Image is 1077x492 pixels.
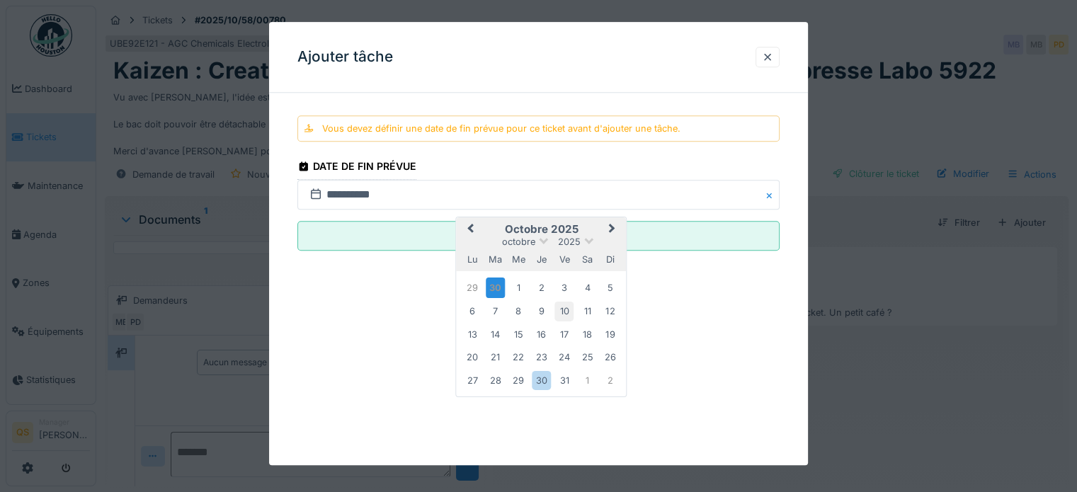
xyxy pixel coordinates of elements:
div: Choose samedi 18 octobre 2025 [578,325,597,344]
div: Choose dimanche 12 octobre 2025 [600,302,620,321]
button: Next Month [603,219,625,241]
div: Choose mardi 7 octobre 2025 [486,302,505,321]
button: Close [764,181,780,210]
span: octobre [502,236,535,247]
div: mardi [486,250,505,269]
div: Choose samedi 11 octobre 2025 [578,302,597,321]
div: Date de fin prévue [297,156,416,180]
div: Choose jeudi 9 octobre 2025 [532,302,551,321]
div: Month octobre, 2025 [461,275,622,391]
h2: octobre 2025 [456,223,626,236]
span: 2025 [558,236,581,247]
div: Choose lundi 27 octobre 2025 [462,371,481,390]
div: Choose lundi 13 octobre 2025 [462,325,481,344]
div: lundi [462,250,481,269]
div: Choose mardi 30 septembre 2025 [486,278,505,298]
div: Choose vendredi 24 octobre 2025 [554,348,574,367]
div: jeudi [532,250,551,269]
div: vendredi [554,250,574,269]
div: Choose jeudi 2 octobre 2025 [532,278,551,297]
div: mercredi [508,250,528,269]
div: Choose dimanche 19 octobre 2025 [600,325,620,344]
div: Choose jeudi 16 octobre 2025 [532,325,551,344]
div: Choose samedi 4 octobre 2025 [578,278,597,297]
div: Choose jeudi 30 octobre 2025 [532,371,551,390]
div: Choose vendredi 3 octobre 2025 [554,278,574,297]
div: Choose dimanche 26 octobre 2025 [600,348,620,367]
div: Choose mercredi 8 octobre 2025 [508,302,528,321]
div: Choose mercredi 15 octobre 2025 [508,325,528,344]
div: samedi [578,250,597,269]
div: Choose jeudi 23 octobre 2025 [532,348,551,367]
div: dimanche [600,250,620,269]
div: Choose vendredi 17 octobre 2025 [554,325,574,344]
div: Choose mercredi 22 octobre 2025 [508,348,528,367]
h3: Ajouter tâche [297,48,393,66]
div: Choose mardi 28 octobre 2025 [486,371,505,390]
div: Choose mercredi 1 octobre 2025 [508,278,528,297]
div: Choose samedi 25 octobre 2025 [578,348,597,367]
div: Choose vendredi 10 octobre 2025 [554,302,574,321]
div: Choose mercredi 29 octobre 2025 [508,371,528,390]
div: Choose lundi 6 octobre 2025 [462,302,481,321]
div: Choose lundi 20 octobre 2025 [462,348,481,367]
button: Previous Month [457,219,480,241]
div: Choose mardi 21 octobre 2025 [486,348,505,367]
div: Choose dimanche 2 novembre 2025 [600,371,620,390]
div: Choose vendredi 31 octobre 2025 [554,371,574,390]
div: Choose samedi 1 novembre 2025 [578,371,597,390]
div: Vous devez définir une date de fin prévue pour ce ticket avant d'ajouter une tâche. [322,122,680,135]
div: Choose dimanche 5 octobre 2025 [600,278,620,297]
div: Choose mardi 14 octobre 2025 [486,325,505,344]
div: Choose lundi 29 septembre 2025 [462,278,481,297]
